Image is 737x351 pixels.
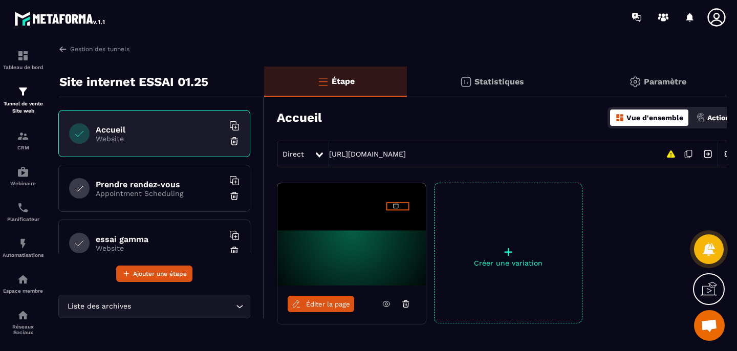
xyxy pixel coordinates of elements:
[306,300,350,308] span: Éditer la page
[435,245,582,259] p: +
[229,246,240,256] img: trash
[435,259,582,267] p: Créer une variation
[3,181,44,186] p: Webinaire
[96,189,224,198] p: Appointment Scheduling
[14,9,106,28] img: logo
[58,45,68,54] img: arrow
[17,237,29,250] img: automations
[3,288,44,294] p: Espace membre
[229,191,240,201] img: trash
[17,166,29,178] img: automations
[17,273,29,286] img: automations
[629,76,641,88] img: setting-gr.5f69749f.svg
[460,76,472,88] img: stats.20deebd0.svg
[3,122,44,158] a: formationformationCRM
[58,295,250,318] div: Search for option
[694,310,725,341] div: Ouvrir le chat
[329,150,406,158] a: [URL][DOMAIN_NAME]
[317,75,329,87] img: bars-o.4a397970.svg
[133,269,187,279] span: Ajouter une étape
[3,78,44,122] a: formationformationTunnel de vente Site web
[58,45,129,54] a: Gestion des tunnels
[3,194,44,230] a: schedulerschedulerPlanificateur
[96,234,224,244] h6: essai gamma
[17,202,29,214] img: scheduler
[3,252,44,258] p: Automatisations
[96,180,224,189] h6: Prendre rendez-vous
[332,76,355,86] p: Étape
[17,85,29,98] img: formation
[698,144,718,164] img: arrow-next.bcc2205e.svg
[283,150,304,158] span: Direct
[59,72,208,92] p: Site internet ESSAI 01.25
[707,114,733,122] p: Actions
[96,135,224,143] p: Website
[474,77,524,86] p: Statistiques
[277,183,426,286] img: image
[3,216,44,222] p: Planificateur
[3,158,44,194] a: automationsautomationsWebinaire
[3,301,44,343] a: social-networksocial-networkRéseaux Sociaux
[644,77,686,86] p: Paramètre
[17,50,29,62] img: formation
[3,42,44,78] a: formationformationTableau de bord
[626,114,683,122] p: Vue d'ensemble
[696,113,705,122] img: actions.d6e523a2.png
[17,130,29,142] img: formation
[3,145,44,150] p: CRM
[615,113,624,122] img: dashboard-orange.40269519.svg
[96,125,224,135] h6: Accueil
[133,301,233,312] input: Search for option
[3,64,44,70] p: Tableau de bord
[65,301,133,312] span: Liste des archives
[3,324,44,335] p: Réseaux Sociaux
[288,296,354,312] a: Éditer la page
[229,136,240,146] img: trash
[96,244,224,252] p: Website
[116,266,192,282] button: Ajouter une étape
[277,111,322,125] h3: Accueil
[3,230,44,266] a: automationsautomationsAutomatisations
[17,309,29,321] img: social-network
[3,100,44,115] p: Tunnel de vente Site web
[3,266,44,301] a: automationsautomationsEspace membre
